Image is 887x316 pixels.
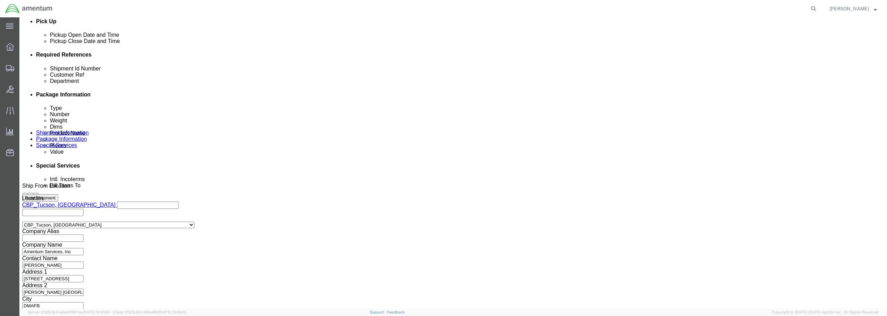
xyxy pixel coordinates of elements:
[5,3,53,14] img: logo
[28,310,110,314] span: Server: 2025.18.0-a0edd1917ac
[829,5,869,12] span: Derrick Gory
[83,310,110,314] span: [DATE] 10:10:00
[113,310,186,314] span: Client: 2025.18.0-198a450
[370,310,387,314] a: Support
[829,5,877,13] button: [PERSON_NAME]
[387,310,405,314] a: Feedback
[772,309,879,315] span: Copyright © [DATE]-[DATE] Agistix Inc., All Rights Reserved
[19,17,887,309] iframe: FS Legacy Container
[159,310,186,314] span: [DATE] 10:06:13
